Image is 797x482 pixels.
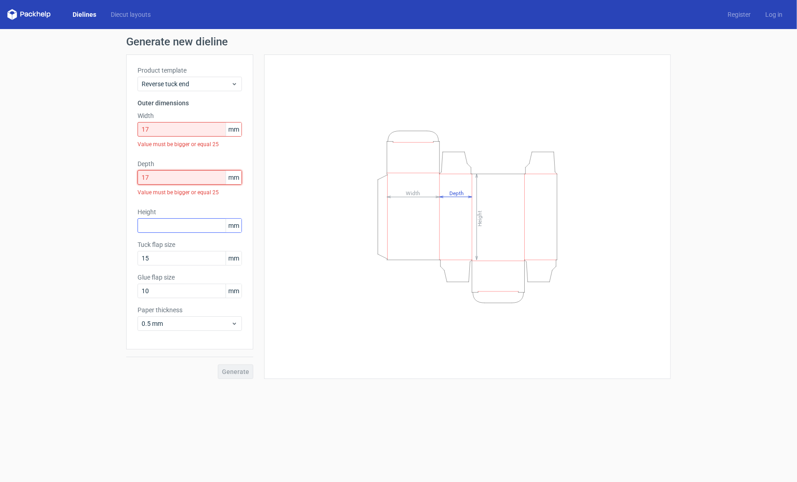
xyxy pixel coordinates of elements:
[449,190,464,196] tspan: Depth
[138,240,242,249] label: Tuck flap size
[126,36,671,47] h1: Generate new dieline
[103,10,158,19] a: Diecut layouts
[226,171,241,184] span: mm
[142,79,231,89] span: Reverse tuck end
[758,10,790,19] a: Log in
[138,159,242,168] label: Depth
[65,10,103,19] a: Dielines
[138,111,242,120] label: Width
[477,211,483,226] tspan: Height
[142,319,231,328] span: 0.5 mm
[226,219,241,232] span: mm
[138,137,242,152] div: Value must be bigger or equal 25
[406,190,420,196] tspan: Width
[138,98,242,108] h3: Outer dimensions
[138,185,242,200] div: Value must be bigger or equal 25
[226,284,241,298] span: mm
[138,273,242,282] label: Glue flap size
[138,207,242,216] label: Height
[226,123,241,136] span: mm
[138,305,242,315] label: Paper thickness
[226,251,241,265] span: mm
[138,66,242,75] label: Product template
[720,10,758,19] a: Register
